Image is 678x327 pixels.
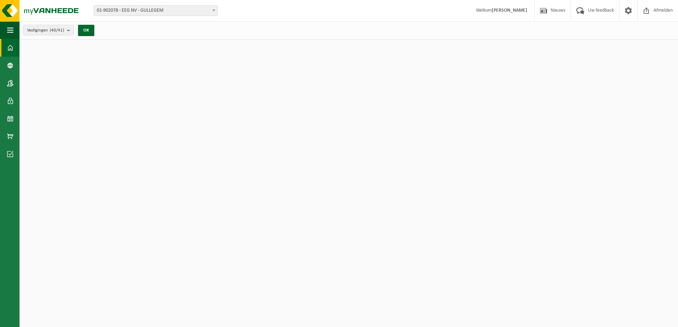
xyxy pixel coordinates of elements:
button: OK [78,25,94,36]
span: 01-902078 - EEG NV - GULLEGEM [94,5,218,16]
count: (40/41) [50,28,64,33]
button: Vestigingen(40/41) [23,25,74,35]
span: 01-902078 - EEG NV - GULLEGEM [94,6,217,16]
strong: [PERSON_NAME] [492,8,527,13]
span: Vestigingen [27,25,64,36]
